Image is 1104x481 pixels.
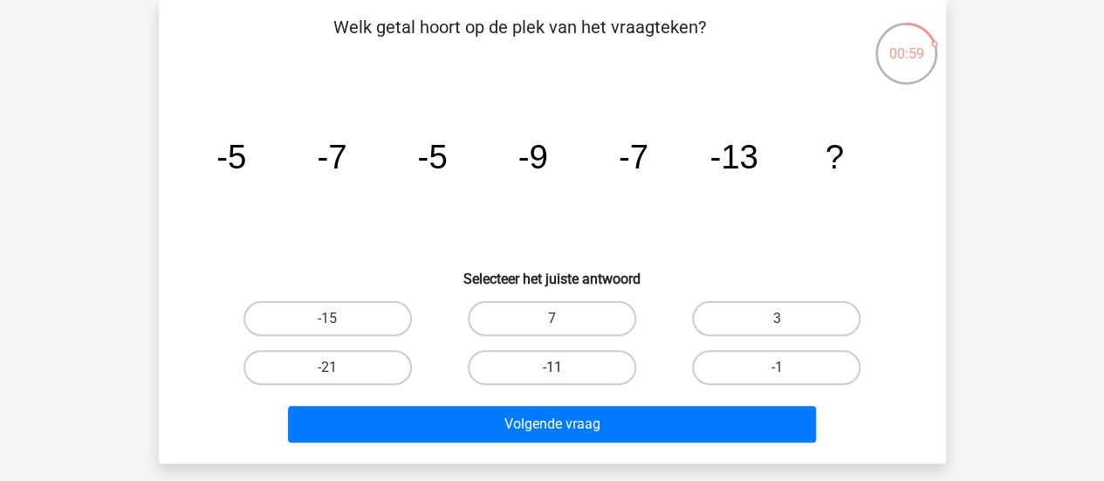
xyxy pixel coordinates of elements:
tspan: -5 [417,138,447,175]
label: -11 [468,350,636,385]
label: 3 [692,301,861,336]
label: 7 [468,301,636,336]
div: 00:59 [874,21,939,65]
button: Volgende vraag [288,406,816,443]
tspan: ? [825,138,843,175]
tspan: -7 [317,138,346,175]
h6: Selecteer het juiste antwoord [187,257,918,287]
tspan: -9 [518,138,547,175]
label: -15 [243,301,412,336]
p: Welk getal hoort op de plek van het vraagteken? [187,14,853,66]
tspan: -13 [710,138,758,175]
tspan: -5 [216,138,246,175]
tspan: -7 [618,138,648,175]
label: -21 [243,350,412,385]
label: -1 [692,350,861,385]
